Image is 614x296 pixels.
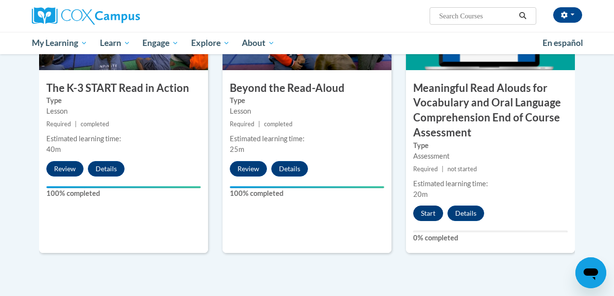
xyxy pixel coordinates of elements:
[447,165,477,173] span: not started
[32,37,87,49] span: My Learning
[258,120,260,128] span: |
[413,178,568,189] div: Estimated learning time:
[46,95,201,106] label: Type
[32,7,206,25] a: Cox Campus
[142,37,179,49] span: Engage
[536,33,589,53] a: En español
[575,257,606,288] iframe: Button to launch messaging window
[230,133,384,144] div: Estimated learning time:
[264,120,293,128] span: completed
[230,106,384,117] div: Lesson
[447,206,484,221] button: Details
[543,38,583,48] span: En español
[230,188,384,199] label: 100% completed
[230,186,384,188] div: Your progress
[406,81,575,140] h3: Meaningful Read Alouds for Vocabulary and Oral Language Comprehension End of Course Assessment
[136,32,185,54] a: Engage
[413,140,568,151] label: Type
[185,32,236,54] a: Explore
[516,10,530,22] button: Search
[46,186,201,188] div: Your progress
[75,120,77,128] span: |
[81,120,109,128] span: completed
[442,165,444,173] span: |
[32,7,140,25] img: Cox Campus
[46,133,201,144] div: Estimated learning time:
[413,151,568,162] div: Assessment
[242,37,275,49] span: About
[46,145,61,153] span: 40m
[26,32,94,54] a: My Learning
[100,37,130,49] span: Learn
[553,7,582,23] button: Account Settings
[230,161,267,177] button: Review
[271,161,308,177] button: Details
[438,10,516,22] input: Search Courses
[46,188,201,199] label: 100% completed
[230,120,254,128] span: Required
[413,165,438,173] span: Required
[46,161,84,177] button: Review
[223,81,391,96] h3: Beyond the Read-Aloud
[413,206,443,221] button: Start
[230,95,384,106] label: Type
[413,233,568,243] label: 0% completed
[236,32,281,54] a: About
[191,37,230,49] span: Explore
[413,190,428,198] span: 20m
[46,106,201,117] div: Lesson
[230,145,244,153] span: 25m
[94,32,137,54] a: Learn
[39,81,208,96] h3: The K-3 START Read in Action
[25,32,589,54] div: Main menu
[88,161,125,177] button: Details
[46,120,71,128] span: Required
